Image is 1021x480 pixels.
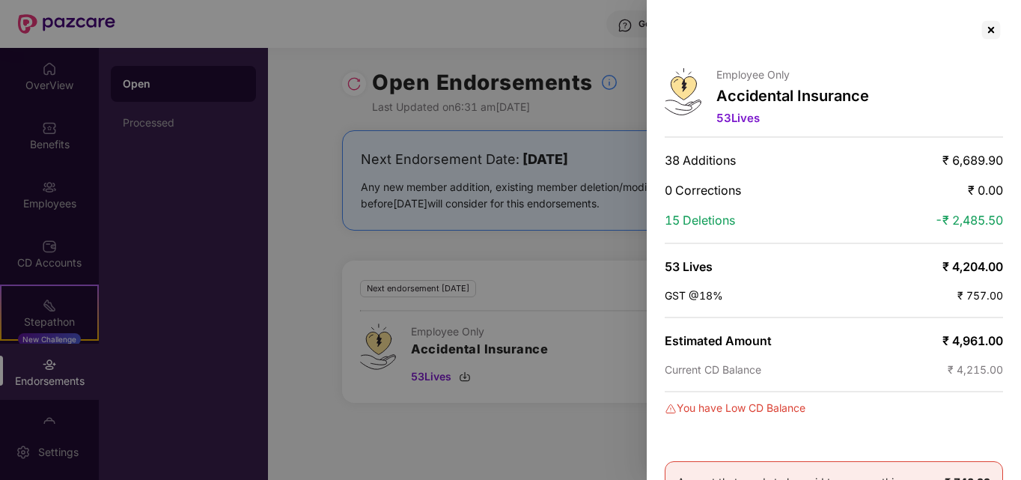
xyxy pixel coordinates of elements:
[665,403,677,415] img: svg+xml;base64,PHN2ZyBpZD0iRGFuZ2VyLTMyeDMyIiB4bWxucz0iaHR0cDovL3d3dy53My5vcmcvMjAwMC9zdmciIHdpZH...
[665,183,741,198] span: 0 Corrections
[665,289,723,302] span: GST @18%
[935,213,1003,228] span: -₹ 2,485.50
[665,363,761,376] span: Current CD Balance
[665,259,713,274] span: 53 Lives
[957,289,1003,302] span: ₹ 757.00
[665,333,772,348] span: Estimated Amount
[942,333,1003,348] span: ₹ 4,961.00
[942,153,1003,168] span: ₹ 6,689.90
[665,213,735,228] span: 15 Deletions
[716,87,869,105] p: Accidental Insurance
[716,111,760,125] span: 53 Lives
[716,68,869,81] p: Employee Only
[942,259,1003,274] span: ₹ 4,204.00
[665,68,701,115] img: svg+xml;base64,PHN2ZyB4bWxucz0iaHR0cDovL3d3dy53My5vcmcvMjAwMC9zdmciIHdpZHRoPSI0OS4zMjEiIGhlaWdodD...
[968,183,1003,198] span: ₹ 0.00
[948,363,1003,376] span: ₹ 4,215.00
[665,153,736,168] span: 38 Additions
[665,400,1003,416] div: You have Low CD Balance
